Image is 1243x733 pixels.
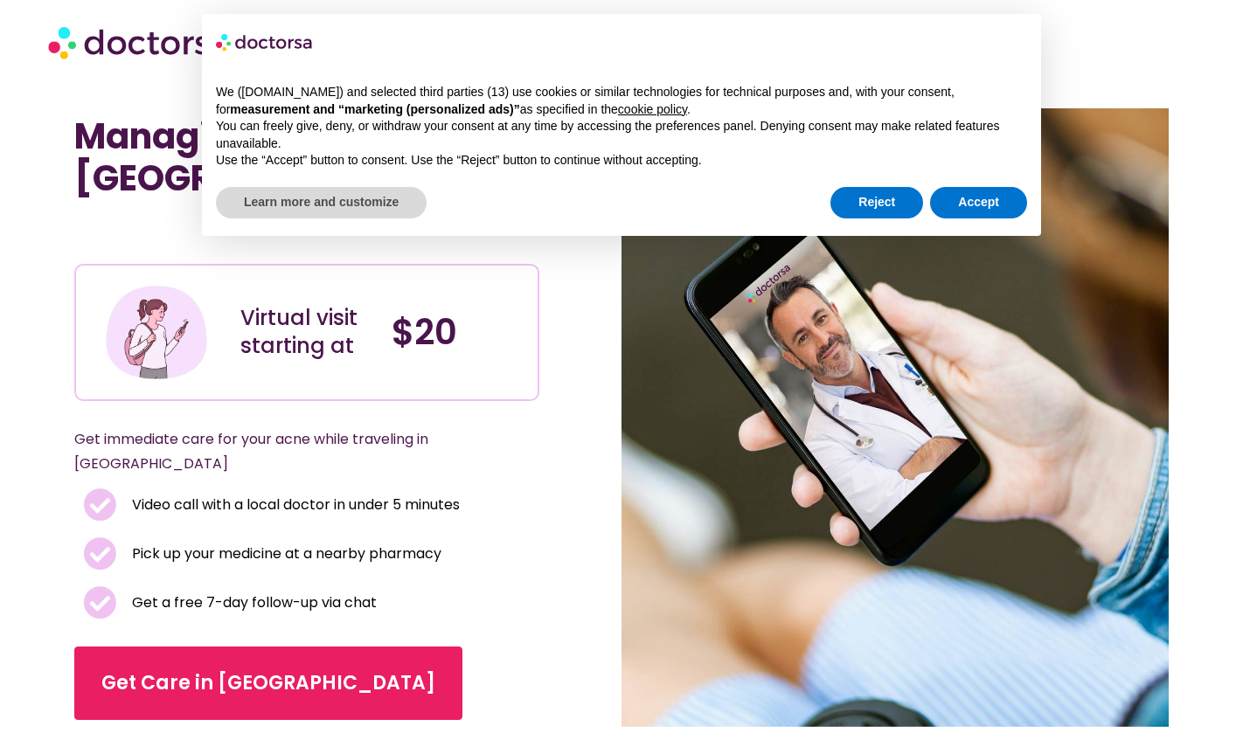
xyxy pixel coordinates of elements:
[128,542,441,566] span: Pick up your medicine at a nearby pharmacy
[74,427,497,476] p: Get immediate care for your acne while traveling in [GEOGRAPHIC_DATA]
[216,28,314,56] img: logo
[240,304,374,360] div: Virtual visit starting at
[392,311,525,353] h4: $20
[83,225,345,246] iframe: Customer reviews powered by Trustpilot
[74,647,462,720] a: Get Care in [GEOGRAPHIC_DATA]
[74,115,539,199] h1: Managing Acne in [GEOGRAPHIC_DATA]
[101,669,435,697] span: Get Care in [GEOGRAPHIC_DATA]
[230,102,519,116] strong: measurement and “marketing (personalized ads)”
[216,152,1027,169] p: Use the “Accept” button to consent. Use the “Reject” button to continue without accepting.
[216,118,1027,152] p: You can freely give, deny, or withdraw your consent at any time by accessing the preferences pane...
[216,84,1027,118] p: We ([DOMAIN_NAME]) and selected third parties (13) use cookies or similar technologies for techni...
[128,493,460,517] span: Video call with a local doctor in under 5 minutes
[103,279,210,385] img: Illustration depicting a young woman in a casual outfit, engaged with her smartphone. She has a p...
[830,187,923,218] button: Reject
[930,187,1027,218] button: Accept
[216,187,427,218] button: Learn more and customize
[128,591,377,615] span: Get a free 7-day follow-up via chat
[618,102,687,116] a: cookie policy
[621,108,1169,726] img: acne-doctor-Madrid.jpg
